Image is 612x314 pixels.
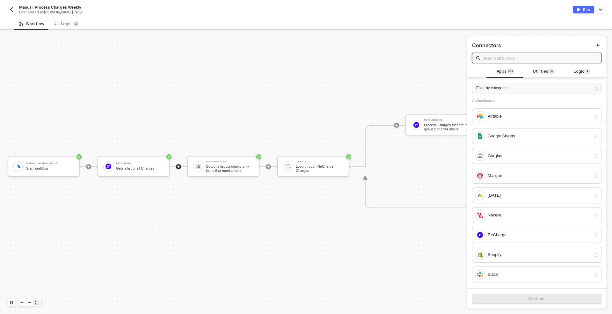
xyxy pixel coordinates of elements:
div: Workflow [19,21,44,26]
div: Google Sheets [488,133,591,140]
span: icon-success-page [76,154,82,159]
span: icon-success-page [256,154,261,159]
span: Filter by categories [476,85,508,91]
img: drag [594,252,599,258]
span: 4 [587,69,589,74]
span: icon-play [266,165,270,169]
div: Logs [55,21,79,27]
img: drag [594,233,599,238]
img: drag [594,193,599,198]
div: ReCharge #2 [424,119,472,121]
div: Output a list containing only items that meet criteria [206,164,254,172]
span: Logic [574,68,591,75]
img: integration-icon [477,232,483,238]
span: icon-success-page [346,154,351,159]
span: Apps [497,68,514,75]
img: search [476,56,480,60]
button: Continue [472,294,601,304]
button: back [8,6,15,13]
img: integration-icon [477,153,483,159]
div: Manual Workflow #2 [26,162,74,165]
span: [PERSON_NAME] [44,10,73,14]
span: icon-expand [35,301,39,304]
img: integration-icon [477,113,483,119]
img: drag [594,114,599,119]
div: Mailgun [488,172,591,179]
div: ReCharge [116,162,164,165]
span: 4 [75,21,77,26]
span: icon-play [395,123,398,127]
div: Iterate [296,160,344,163]
img: integration-icon [477,272,483,277]
img: icon [106,164,111,169]
img: activate [577,8,580,11]
img: icon [285,164,291,169]
img: drag [594,154,599,159]
div: Gets a list of all Charges [116,166,164,171]
div: [DATE] [488,192,591,199]
img: drag [594,173,599,179]
span: icon-minus [28,301,32,304]
img: drag [594,272,599,277]
span: Manual: Process Charges Weekly [19,4,81,10]
span: icon-play [177,165,180,169]
button: activateRun [573,6,594,13]
span: Utilities [533,68,555,75]
input: Search all blocks [483,55,597,62]
sup: 176 [506,68,514,75]
span: 3 [550,69,552,74]
div: Connectors [472,42,501,49]
img: icon [413,122,419,128]
div: List Operation [206,160,254,163]
img: icon [195,164,201,169]
sup: 4 [73,21,79,27]
img: drag [594,213,599,218]
img: integration-icon [477,193,483,198]
span: icon-success-page [166,154,171,159]
div: Airtable [488,113,591,120]
img: icon [16,164,21,169]
div: Nacelle [488,212,591,219]
img: integration-icon [477,173,483,179]
div: Shopify [488,251,591,258]
sup: 4 [584,68,591,75]
img: integration-icon [477,212,483,218]
div: ReCharge [488,231,591,238]
span: 2 [551,69,553,74]
span: icon-play [20,301,24,304]
div: Process Charges that are in a queued or error status [424,123,472,131]
div: Loop through ReCharge: Charges [296,164,344,172]
div: Run [583,7,590,12]
sup: 32 [548,68,555,75]
img: back [9,7,14,12]
div: Slack [488,271,591,278]
span: icon-collapse-left [596,43,600,47]
div: Authenticated [472,99,601,103]
div: Gorgias [488,152,591,159]
img: drag [594,134,599,139]
div: Last edited by - Now [19,10,291,15]
span: icon-play [87,165,91,169]
img: integration-icon [477,252,483,258]
img: integration-icon [477,133,483,139]
div: Start workflow [26,166,74,171]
